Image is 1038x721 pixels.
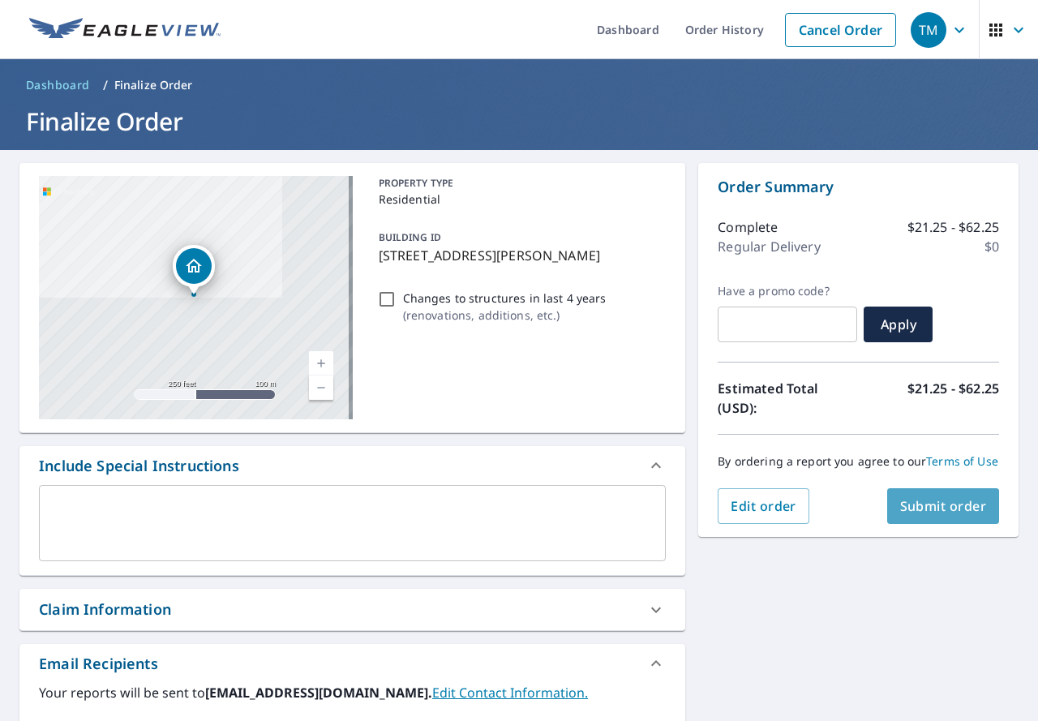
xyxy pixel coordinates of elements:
p: $21.25 - $62.25 [907,217,999,237]
p: $0 [984,237,999,256]
p: $21.25 - $62.25 [907,379,999,418]
div: Claim Information [39,599,171,620]
button: Submit order [887,488,1000,524]
a: Current Level 17, Zoom Out [309,376,333,400]
nav: breadcrumb [19,72,1019,98]
a: Current Level 17, Zoom In [309,351,333,376]
span: Edit order [731,497,796,515]
p: Residential [379,191,660,208]
p: Changes to structures in last 4 years [403,290,607,307]
p: ( renovations, additions, etc. ) [403,307,607,324]
p: [STREET_ADDRESS][PERSON_NAME] [379,246,660,265]
p: Regular Delivery [718,237,820,256]
div: Include Special Instructions [19,446,685,485]
p: Complete [718,217,778,237]
div: Email Recipients [19,644,685,683]
a: Dashboard [19,72,97,98]
button: Apply [864,307,933,342]
label: Have a promo code? [718,284,857,298]
div: Email Recipients [39,653,158,675]
p: PROPERTY TYPE [379,176,660,191]
a: Terms of Use [926,453,998,469]
a: Cancel Order [785,13,896,47]
b: [EMAIL_ADDRESS][DOMAIN_NAME]. [205,684,432,702]
a: EditContactInfo [432,684,588,702]
p: Finalize Order [114,77,193,93]
div: Include Special Instructions [39,455,239,477]
span: Dashboard [26,77,90,93]
span: Submit order [900,497,987,515]
button: Edit order [718,488,809,524]
p: By ordering a report you agree to our [718,454,999,469]
li: / [103,75,108,95]
div: Claim Information [19,589,685,630]
h1: Finalize Order [19,105,1019,138]
div: TM [911,12,946,48]
label: Your reports will be sent to [39,683,666,702]
img: EV Logo [29,18,221,42]
p: Estimated Total (USD): [718,379,858,418]
div: Dropped pin, building 1, Residential property, 11262 Samuel Dr Jacksonville, FL 32218 [173,245,215,295]
p: BUILDING ID [379,230,441,244]
span: Apply [877,315,920,333]
p: Order Summary [718,176,999,198]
